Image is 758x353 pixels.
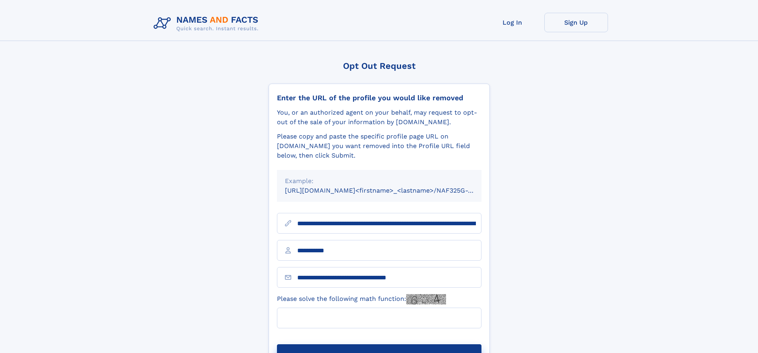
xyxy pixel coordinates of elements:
[481,13,544,32] a: Log In
[269,61,490,71] div: Opt Out Request
[544,13,608,32] a: Sign Up
[277,108,481,127] div: You, or an authorized agent on your behalf, may request to opt-out of the sale of your informatio...
[277,132,481,160] div: Please copy and paste the specific profile page URL on [DOMAIN_NAME] you want removed into the Pr...
[277,94,481,102] div: Enter the URL of the profile you would like removed
[150,13,265,34] img: Logo Names and Facts
[285,187,497,194] small: [URL][DOMAIN_NAME]<firstname>_<lastname>/NAF325G-xxxxxxxx
[277,294,446,304] label: Please solve the following math function:
[285,176,474,186] div: Example:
